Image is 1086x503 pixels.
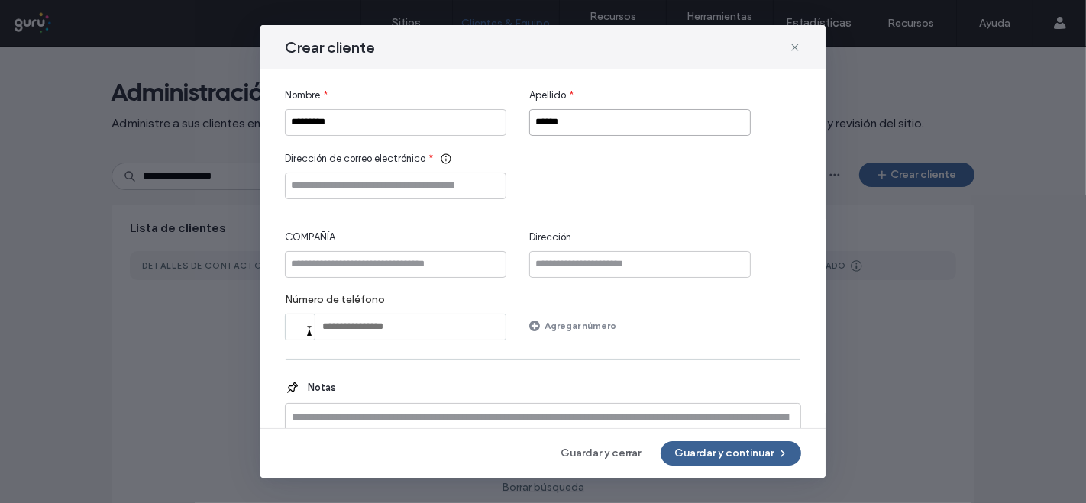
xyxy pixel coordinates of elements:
[285,109,506,136] input: Nombre
[285,173,506,199] input: Dirección de correo electrónico
[285,88,320,103] span: Nombre
[285,37,375,57] span: Crear cliente
[529,251,751,278] input: Dirección
[529,230,571,245] span: Dirección
[33,11,75,24] span: Ayuda
[300,380,336,395] span: Notas
[285,293,506,314] label: Número de teléfono
[661,441,801,466] button: Guardar y continuar
[285,151,425,166] span: Dirección de correo electrónico
[529,88,566,103] span: Apellido
[285,230,335,245] span: COMPAÑÍA
[529,109,751,136] input: Apellido
[547,441,655,466] button: Guardar y cerrar
[285,251,506,278] input: COMPAÑÍA
[545,312,616,339] label: Agregar número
